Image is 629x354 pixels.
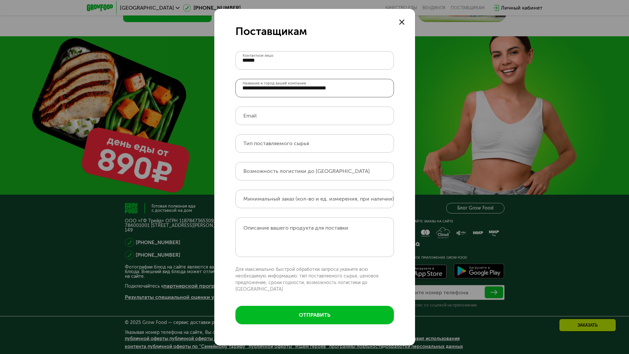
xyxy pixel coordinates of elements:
button: отправить [235,306,394,324]
label: Описание вашего продукта для поставки [243,225,348,231]
label: Контактное лицо [243,54,273,57]
label: Тип поставляемого сырья [243,142,309,145]
label: Email [243,114,257,117]
label: Название и город вашей компании [243,81,306,85]
div: Поставщикам [235,25,394,38]
label: Минимальный заказ (кол-во и ед. измерения, при наличии) [243,197,394,201]
label: Возможность логистики до [GEOGRAPHIC_DATA] [243,169,370,173]
p: Для максимально быстрой обработки запроса укажите всю необходимую информацию: тип поставляемого с... [235,266,394,293]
